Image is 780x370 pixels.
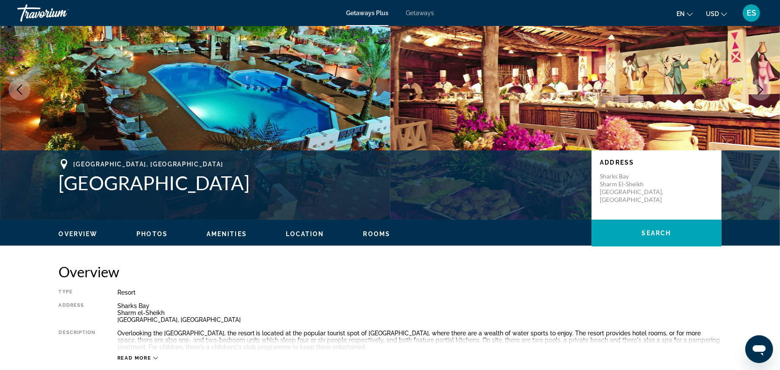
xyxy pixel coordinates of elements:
[59,230,98,238] button: Overview
[363,230,391,238] button: Rooms
[59,289,96,296] div: Type
[600,172,670,204] p: Sharks Bay Sharm el-Sheikh [GEOGRAPHIC_DATA], [GEOGRAPHIC_DATA]
[17,2,104,24] a: Travorium
[136,230,168,237] span: Photos
[706,7,727,20] button: Change currency
[59,230,98,237] span: Overview
[59,172,583,194] h1: [GEOGRAPHIC_DATA]
[117,355,152,361] span: Read more
[74,161,223,168] span: [GEOGRAPHIC_DATA], [GEOGRAPHIC_DATA]
[117,330,722,351] div: Overlooking the [GEOGRAPHIC_DATA], the resort is located at the popular tourist spot of [GEOGRAPH...
[207,230,247,237] span: Amenities
[286,230,324,238] button: Location
[9,79,30,101] button: Previous image
[706,10,719,17] span: USD
[346,10,388,16] a: Getaways Plus
[117,289,722,296] div: Resort
[642,230,671,237] span: Search
[676,10,685,17] span: en
[117,355,159,361] button: Read more
[592,220,722,247] button: Search
[676,7,693,20] button: Change language
[117,302,722,323] div: Sharks Bay Sharm el-Sheikh [GEOGRAPHIC_DATA], [GEOGRAPHIC_DATA]
[59,263,722,280] h2: Overview
[745,335,773,363] iframe: Button to launch messaging window
[747,9,756,17] span: ES
[740,4,763,22] button: User Menu
[59,302,96,323] div: Address
[406,10,434,16] a: Getaways
[136,230,168,238] button: Photos
[207,230,247,238] button: Amenities
[59,330,96,351] div: Description
[750,79,771,101] button: Next image
[286,230,324,237] span: Location
[363,230,391,237] span: Rooms
[600,159,713,166] p: Address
